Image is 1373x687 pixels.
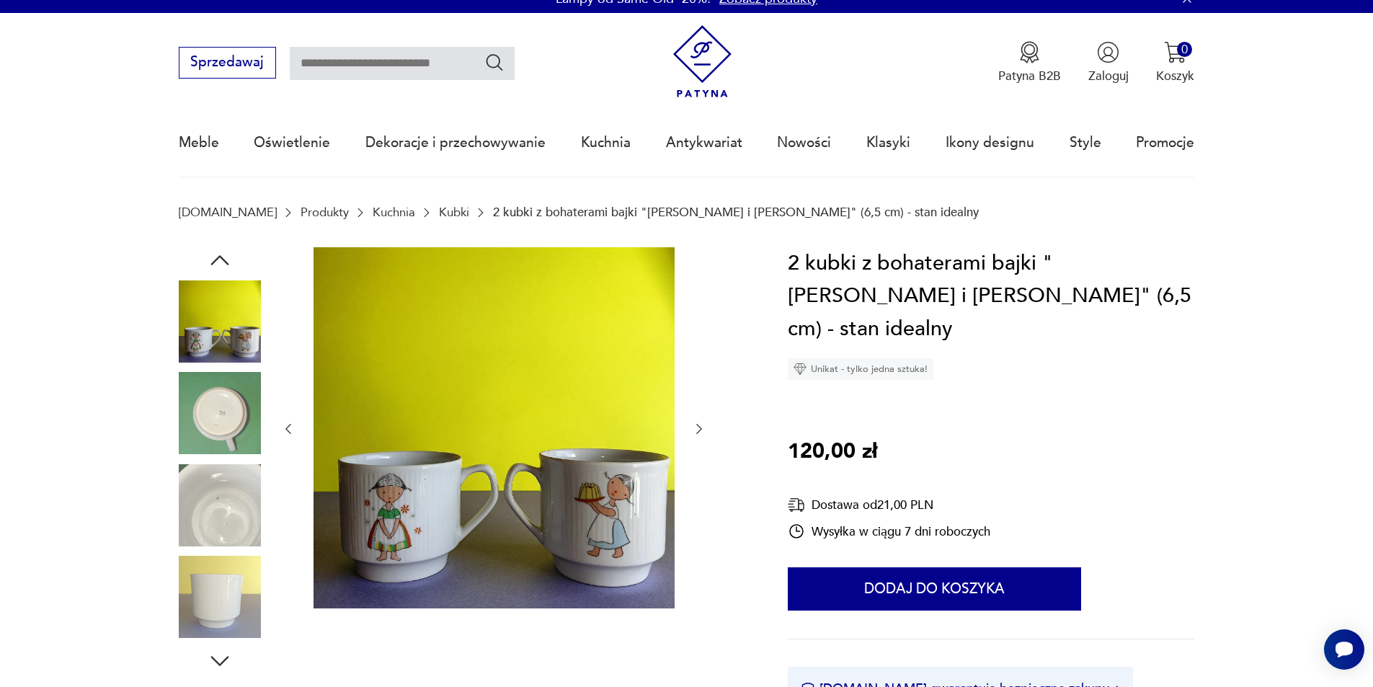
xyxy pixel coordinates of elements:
button: Sprzedawaj [179,47,276,79]
p: 120,00 zł [788,435,877,469]
button: Dodaj do koszyka [788,567,1081,611]
img: Zdjęcie produktu 2 kubki z bohaterami bajki "Jacek i Agatka" (6,5 cm) - stan idealny [179,372,261,454]
img: Ikona medalu [1018,41,1041,63]
a: Dekoracje i przechowywanie [365,110,546,176]
a: Kuchnia [373,205,415,219]
img: Ikonka użytkownika [1097,41,1119,63]
div: Wysyłka w ciągu 7 dni roboczych [788,523,990,540]
a: Oświetlenie [254,110,330,176]
p: 2 kubki z bohaterami bajki "[PERSON_NAME] i [PERSON_NAME]" (6,5 cm) - stan idealny [493,205,979,219]
button: Zaloguj [1088,41,1129,84]
a: Meble [179,110,219,176]
iframe: Smartsupp widget button [1324,629,1364,670]
p: Patyna B2B [998,68,1061,84]
div: Unikat - tylko jedna sztuka! [788,358,933,380]
img: Ikona koszyka [1164,41,1186,63]
img: Zdjęcie produktu 2 kubki z bohaterami bajki "Jacek i Agatka" (6,5 cm) - stan idealny [179,280,261,363]
button: Szukaj [484,52,505,73]
a: Antykwariat [666,110,742,176]
div: Dostawa od 21,00 PLN [788,496,990,514]
img: Zdjęcie produktu 2 kubki z bohaterami bajki "Jacek i Agatka" (6,5 cm) - stan idealny [314,247,675,608]
img: Patyna - sklep z meblami i dekoracjami vintage [666,25,739,98]
button: 0Koszyk [1156,41,1194,84]
a: Kuchnia [581,110,631,176]
div: 0 [1177,42,1192,57]
p: Koszyk [1156,68,1194,84]
h1: 2 kubki z bohaterami bajki "[PERSON_NAME] i [PERSON_NAME]" (6,5 cm) - stan idealny [788,247,1194,346]
a: Kubki [439,205,469,219]
img: Zdjęcie produktu 2 kubki z bohaterami bajki "Jacek i Agatka" (6,5 cm) - stan idealny [179,556,261,638]
img: Ikona diamentu [794,363,807,376]
a: Sprzedawaj [179,58,276,69]
p: Zaloguj [1088,68,1129,84]
a: Ikony designu [946,110,1034,176]
a: Promocje [1136,110,1194,176]
img: Ikona dostawy [788,496,805,514]
a: Produkty [301,205,349,219]
a: Ikona medaluPatyna B2B [998,41,1061,84]
a: Nowości [777,110,831,176]
button: Patyna B2B [998,41,1061,84]
img: Zdjęcie produktu 2 kubki z bohaterami bajki "Jacek i Agatka" (6,5 cm) - stan idealny [179,464,261,546]
a: Klasyki [866,110,910,176]
a: Style [1070,110,1101,176]
a: [DOMAIN_NAME] [179,205,277,219]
